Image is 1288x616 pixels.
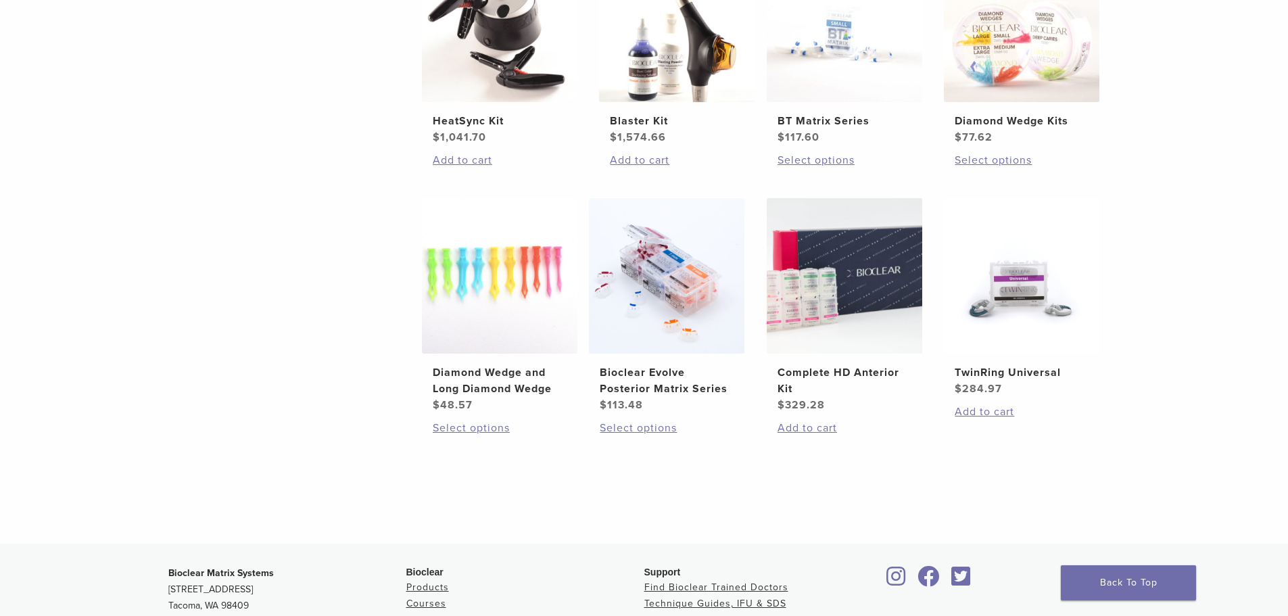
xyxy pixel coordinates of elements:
h2: TwinRing Universal [955,364,1089,381]
strong: Bioclear Matrix Systems [168,567,274,579]
bdi: 48.57 [433,398,473,412]
span: Support [644,567,681,577]
bdi: 1,574.66 [610,131,666,144]
a: Bioclear Evolve Posterior Matrix SeriesBioclear Evolve Posterior Matrix Series $113.48 [588,198,746,413]
a: Add to cart: “Blaster Kit” [610,152,744,168]
h2: HeatSync Kit [433,113,567,129]
img: Bioclear Evolve Posterior Matrix Series [589,198,744,354]
span: $ [778,398,785,412]
span: $ [778,131,785,144]
img: TwinRing Universal [944,198,1099,354]
a: Add to cart: “HeatSync Kit” [433,152,567,168]
span: $ [433,131,440,144]
span: $ [610,131,617,144]
h2: BT Matrix Series [778,113,911,129]
img: Complete HD Anterior Kit [767,198,922,354]
span: $ [955,382,962,396]
h2: Blaster Kit [610,113,744,129]
a: Bioclear [882,574,911,588]
a: Select options for “BT Matrix Series” [778,152,911,168]
a: Select options for “Bioclear Evolve Posterior Matrix Series” [600,420,734,436]
bdi: 117.60 [778,131,819,144]
bdi: 284.97 [955,382,1002,396]
h2: Complete HD Anterior Kit [778,364,911,397]
img: Diamond Wedge and Long Diamond Wedge [422,198,577,354]
a: Add to cart: “TwinRing Universal” [955,404,1089,420]
bdi: 1,041.70 [433,131,486,144]
span: Bioclear [406,567,444,577]
h2: Bioclear Evolve Posterior Matrix Series [600,364,734,397]
a: TwinRing UniversalTwinRing Universal $284.97 [943,198,1101,397]
a: Complete HD Anterior KitComplete HD Anterior Kit $329.28 [766,198,924,413]
a: Courses [406,598,446,609]
bdi: 113.48 [600,398,643,412]
span: $ [955,131,962,144]
a: Bioclear [947,574,976,588]
span: $ [433,398,440,412]
a: Diamond Wedge and Long Diamond WedgeDiamond Wedge and Long Diamond Wedge $48.57 [421,198,579,413]
a: Add to cart: “Complete HD Anterior Kit” [778,420,911,436]
a: Products [406,582,449,593]
h2: Diamond Wedge Kits [955,113,1089,129]
a: Select options for “Diamond Wedge and Long Diamond Wedge” [433,420,567,436]
span: $ [600,398,607,412]
a: Select options for “Diamond Wedge Kits” [955,152,1089,168]
a: Bioclear [913,574,945,588]
bdi: 329.28 [778,398,825,412]
a: Technique Guides, IFU & SDS [644,598,786,609]
bdi: 77.62 [955,131,993,144]
a: Back To Top [1061,565,1196,600]
h2: Diamond Wedge and Long Diamond Wedge [433,364,567,397]
a: Find Bioclear Trained Doctors [644,582,788,593]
